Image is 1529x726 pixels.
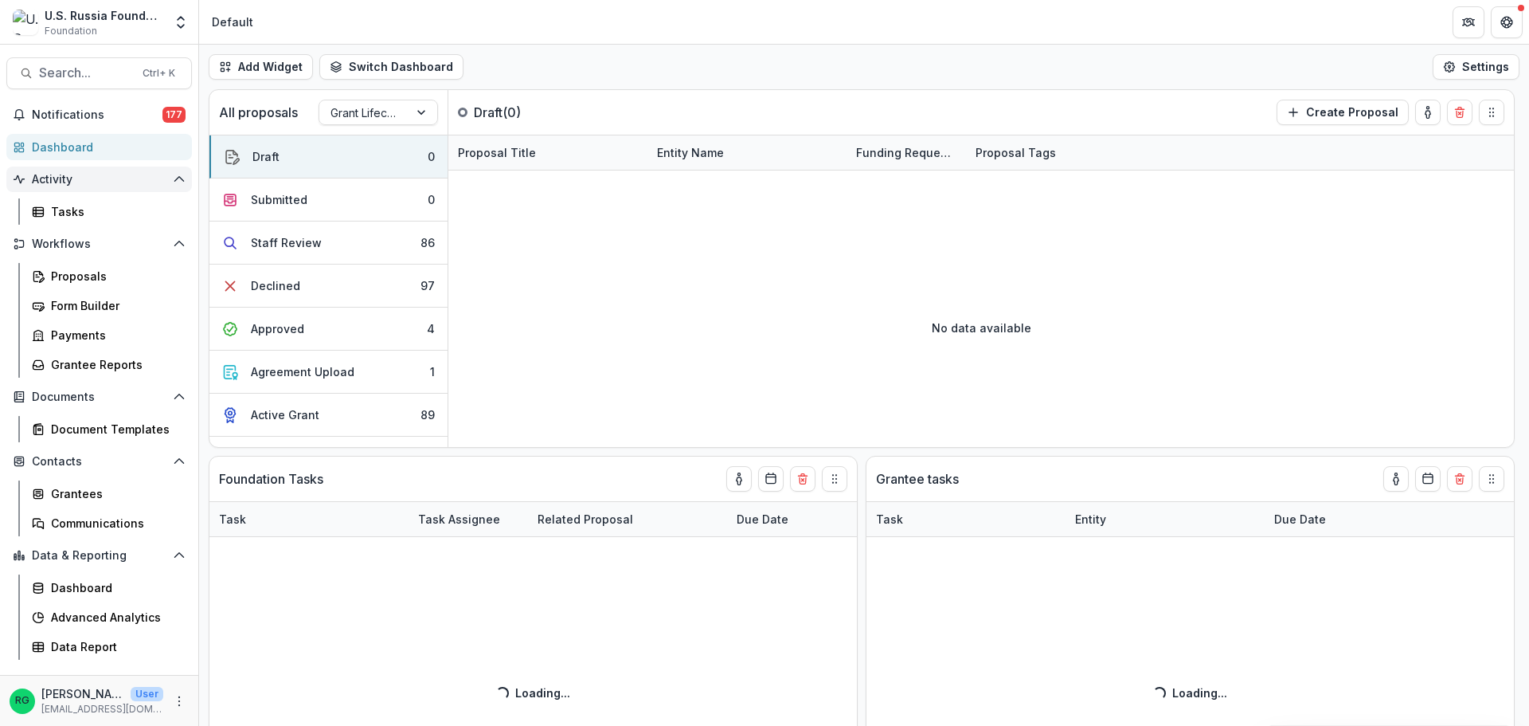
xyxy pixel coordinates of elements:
[427,320,435,337] div: 4
[209,54,313,80] button: Add Widget
[32,139,179,155] div: Dashboard
[25,634,192,660] a: Data Report
[6,449,192,474] button: Open Contacts
[1491,6,1523,38] button: Get Help
[209,351,448,394] button: Agreement Upload1
[319,54,463,80] button: Switch Dashboard
[25,481,192,507] a: Grantees
[932,320,1031,336] p: No data available
[966,135,1165,170] div: Proposal Tags
[1447,100,1472,125] button: Delete card
[51,297,179,314] div: Form Builder
[25,198,192,225] a: Tasks
[966,144,1066,161] div: Proposal Tags
[6,543,192,568] button: Open Data & Reporting
[847,135,966,170] div: Funding Requested
[51,421,179,438] div: Document Templates
[6,231,192,257] button: Open Workflows
[13,10,38,35] img: U.S. Russia Foundation
[39,65,133,80] span: Search...
[428,191,435,208] div: 0
[1415,466,1441,492] button: Calendar
[51,609,179,626] div: Advanced Analytics
[1415,100,1441,125] button: toggle-assigned-to-me
[51,356,179,373] div: Grantee Reports
[45,24,97,38] span: Foundation
[847,144,966,161] div: Funding Requested
[6,167,192,192] button: Open Activity
[6,57,192,89] button: Search...
[25,351,192,378] a: Grantee Reports
[25,416,192,442] a: Document Templates
[1383,466,1409,492] button: toggle-assigned-to-me
[209,265,448,308] button: Declined97
[420,277,435,294] div: 97
[25,322,192,348] a: Payments
[170,692,189,711] button: More
[209,222,448,265] button: Staff Review86
[251,277,300,294] div: Declined
[25,292,192,319] a: Form Builder
[32,455,166,469] span: Contacts
[25,510,192,536] a: Communications
[420,406,435,423] div: 89
[647,144,733,161] div: Entity Name
[15,696,29,706] div: Ruslan Garipov
[430,363,435,380] div: 1
[647,135,847,170] div: Entity Name
[209,394,448,437] button: Active Grant89
[448,135,647,170] div: Proposal Title
[420,234,435,251] div: 86
[219,103,298,122] p: All proposals
[32,108,162,122] span: Notifications
[251,406,319,423] div: Active Grant
[219,469,323,489] p: Foundation Tasks
[209,135,448,179] button: Draft0
[1479,466,1504,492] button: Drag
[32,237,166,251] span: Workflows
[1453,6,1484,38] button: Partners
[25,263,192,289] a: Proposals
[1433,54,1519,80] button: Settings
[51,203,179,220] div: Tasks
[758,466,784,492] button: Calendar
[41,685,124,702] p: [PERSON_NAME]
[474,103,593,122] p: Draft ( 0 )
[51,485,179,502] div: Grantees
[252,148,280,165] div: Draft
[25,604,192,630] a: Advanced Analytics
[6,102,192,128] button: Notifications177
[726,466,752,492] button: toggle-assigned-to-me
[251,363,354,380] div: Agreement Upload
[45,7,163,24] div: U.S. Russia Foundation
[32,549,166,563] span: Data & Reporting
[251,191,307,208] div: Submitted
[251,320,304,337] div: Approved
[876,469,959,489] p: Grantee tasks
[51,638,179,655] div: Data Report
[1277,100,1409,125] button: Create Proposal
[51,327,179,343] div: Payments
[428,148,435,165] div: 0
[6,134,192,160] a: Dashboard
[32,173,166,186] span: Activity
[6,384,192,410] button: Open Documents
[51,268,179,285] div: Proposals
[822,466,847,492] button: Drag
[51,579,179,596] div: Dashboard
[131,687,163,701] p: User
[170,6,192,38] button: Open entity switcher
[1447,466,1472,492] button: Delete card
[251,234,322,251] div: Staff Review
[790,466,815,492] button: Delete card
[1479,100,1504,125] button: Drag
[139,65,178,82] div: Ctrl + K
[162,107,186,123] span: 177
[51,515,179,532] div: Communications
[209,179,448,222] button: Submitted0
[205,10,260,33] nav: breadcrumb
